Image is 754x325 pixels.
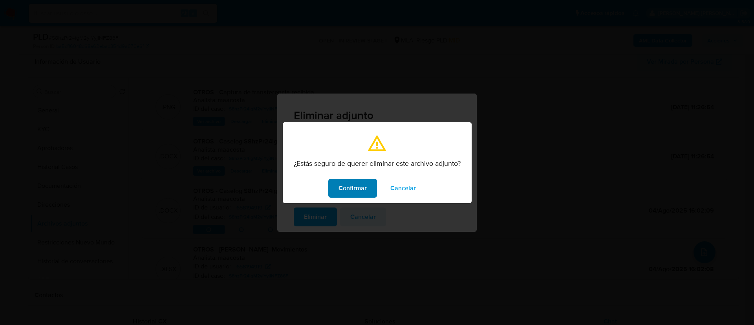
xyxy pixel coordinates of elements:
button: modal_confirmation.cancel [380,179,426,198]
button: modal_confirmation.confirm [328,179,377,198]
p: ¿Estás seguro de querer eliminar este archivo adjunto? [294,159,461,168]
div: modal_confirmation.title [283,122,472,203]
span: Cancelar [390,180,416,197]
span: Confirmar [339,180,367,197]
